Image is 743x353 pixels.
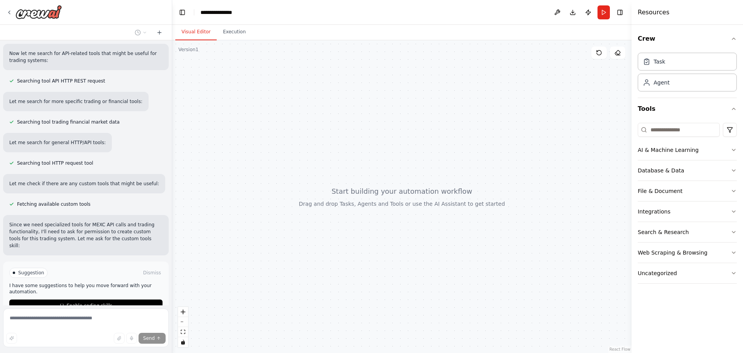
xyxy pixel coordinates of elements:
[178,337,188,347] button: toggle interactivity
[153,28,166,37] button: Start a new chat
[638,50,737,98] div: Crew
[638,28,737,50] button: Crew
[654,58,665,65] div: Task
[654,79,669,86] div: Agent
[615,7,625,18] button: Hide right sidebar
[638,98,737,120] button: Tools
[638,249,707,257] div: Web Scraping & Browsing
[17,160,93,166] span: Searching tool HTTP request tool
[9,139,106,146] p: Let me search for general HTTP/API tools:
[15,5,62,19] img: Logo
[638,181,737,201] button: File & Document
[638,243,737,263] button: Web Scraping & Browsing
[9,98,142,105] p: Let me search for more specific trading or financial tools:
[609,347,630,351] a: React Flow attribution
[17,78,105,84] span: Searching tool API HTTP REST request
[638,167,684,174] div: Database & Data
[638,201,737,222] button: Integrations
[17,201,91,207] span: Fetching available custom tools
[217,24,252,40] button: Execution
[638,160,737,181] button: Database & Data
[177,7,188,18] button: Hide left sidebar
[9,221,163,249] p: Since we need specialized tools for MEXC API calls and trading functionality, I'll need to ask fo...
[6,333,17,344] button: Improve this prompt
[638,140,737,160] button: AI & Machine Learning
[18,270,44,276] span: Suggestion
[638,228,689,236] div: Search & Research
[67,303,112,309] span: Enable coding skills
[178,317,188,327] button: zoom out
[175,24,217,40] button: Visual Editor
[178,46,199,53] div: Version 1
[638,187,683,195] div: File & Document
[638,269,677,277] div: Uncategorized
[638,263,737,283] button: Uncategorized
[200,9,239,16] nav: breadcrumb
[638,208,670,215] div: Integrations
[178,307,188,317] button: zoom in
[638,146,698,154] div: AI & Machine Learning
[126,333,137,344] button: Click to speak your automation idea
[9,180,159,187] p: Let me check if there are any custom tools that might be useful:
[9,282,163,295] p: I have some suggestions to help you move forward with your automation.
[114,333,125,344] button: Upload files
[17,119,120,125] span: Searching tool trading financial market data
[638,8,669,17] h4: Resources
[132,28,150,37] button: Switch to previous chat
[9,300,163,312] button: Enable coding skills
[178,307,188,347] div: React Flow controls
[178,327,188,337] button: fit view
[142,269,163,277] button: Dismiss
[9,50,163,64] p: Now let me search for API-related tools that might be useful for trading systems:
[638,120,737,290] div: Tools
[638,222,737,242] button: Search & Research
[139,333,166,344] button: Send
[143,335,155,341] span: Send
